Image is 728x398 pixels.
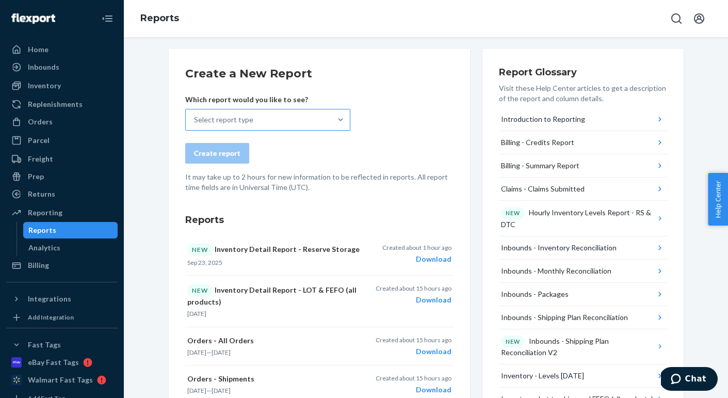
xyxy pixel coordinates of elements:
[6,41,118,58] a: Home
[501,114,585,124] div: Introduction to Reporting
[499,154,667,178] button: Billing - Summary Report
[28,154,53,164] div: Freight
[140,12,179,24] a: Reports
[28,99,83,109] div: Replenishments
[499,329,667,365] button: NEWInbounds - Shipping Plan Reconciliation V2
[185,94,350,105] p: Which report would you like to see?
[28,243,60,253] div: Analytics
[376,385,451,395] div: Download
[6,59,118,75] a: Inbounds
[499,236,667,260] button: Inbounds - Inventory Reconciliation
[187,348,206,356] time: [DATE]
[376,284,451,293] p: Created about 15 hours ago
[187,284,213,297] div: NEW
[28,135,50,146] div: Parcel
[97,8,118,29] button: Close Navigation
[185,235,454,276] button: NEWInventory Detail Report - Reserve StorageSep 23, 2025Created about 1 hour agoDownload
[6,291,118,307] button: Integrations
[194,148,240,158] div: Create report
[28,313,74,322] div: Add Integration
[382,243,451,252] p: Created about 1 hour ago
[6,114,118,130] a: Orders
[6,186,118,202] a: Returns
[501,161,579,171] div: Billing - Summary Report
[6,354,118,371] a: eBay Fast Tags
[501,336,655,358] div: Inbounds - Shipping Plan Reconciliation V2
[185,213,454,227] h3: Reports
[499,201,667,236] button: NEWHourly Inventory Levels Report - RS & DTC
[501,137,574,148] div: Billing - Credits Report
[28,62,59,72] div: Inbounds
[28,81,61,91] div: Inventory
[499,178,667,201] button: Claims - Claims Submitted
[376,374,451,383] p: Created about 15 hours ago
[23,222,118,238] a: Reports
[187,387,206,394] time: [DATE]
[499,283,667,306] button: Inbounds - Packages
[187,348,362,357] p: —
[6,77,118,94] a: Inventory
[28,44,48,55] div: Home
[187,374,362,384] p: Orders - Shipments
[187,310,206,317] time: [DATE]
[28,260,49,270] div: Billing
[185,327,454,365] button: Orders - All Orders[DATE]—[DATE]Created about 15 hours agoDownload
[6,372,118,388] a: Walmart Fast Tags
[501,184,585,194] div: Claims - Claims Submitted
[501,312,628,323] div: Inbounds - Shipping Plan Reconciliation
[506,209,520,217] p: NEW
[187,243,362,256] p: Inventory Detail Report - Reserve Storage
[212,348,231,356] time: [DATE]
[6,132,118,149] a: Parcel
[376,346,451,357] div: Download
[28,357,79,368] div: eBay Fast Tags
[499,66,667,79] h3: Report Glossary
[6,151,118,167] a: Freight
[185,172,454,193] p: It may take up to 2 hours for new information to be reflected in reports. All report time fields ...
[187,386,362,395] p: —
[6,257,118,274] a: Billing
[187,259,222,266] time: Sep 23, 2025
[23,240,118,256] a: Analytics
[666,8,687,29] button: Open Search Box
[689,8,709,29] button: Open account menu
[499,364,667,388] button: Inventory - Levels [DATE]
[28,294,71,304] div: Integrations
[376,295,451,305] div: Download
[501,371,584,381] div: Inventory - Levels [DATE]
[28,189,55,199] div: Returns
[6,311,118,324] a: Add Integration
[501,207,655,230] div: Hourly Inventory Levels Report - RS & DTC
[499,260,667,283] button: Inbounds - Monthly Reconciliation
[28,375,93,385] div: Walmart Fast Tags
[194,115,253,125] div: Select report type
[499,83,667,104] p: Visit these Help Center articles to get a description of the report and column details.
[6,96,118,113] a: Replenishments
[28,208,62,218] div: Reporting
[499,108,667,131] button: Introduction to Reporting
[212,387,231,394] time: [DATE]
[185,143,249,164] button: Create report
[28,117,53,127] div: Orders
[185,66,454,82] h2: Create a New Report
[6,168,118,185] a: Prep
[28,225,56,235] div: Reports
[6,337,118,353] button: Fast Tags
[187,336,362,346] p: Orders - All Orders
[661,367,718,393] iframe: Opens a widget where you can chat to one of our agents
[506,338,520,346] p: NEW
[11,13,55,24] img: Flexport logo
[499,131,667,154] button: Billing - Credits Report
[501,289,569,299] div: Inbounds - Packages
[708,173,728,226] button: Help Center
[28,340,61,350] div: Fast Tags
[185,276,454,327] button: NEWInventory Detail Report - LOT & FEFO (all products)[DATE]Created about 15 hours agoDownload
[501,266,611,276] div: Inbounds - Monthly Reconciliation
[187,243,213,256] div: NEW
[132,4,187,34] ol: breadcrumbs
[6,204,118,221] a: Reporting
[376,336,451,344] p: Created about 15 hours ago
[382,254,451,264] div: Download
